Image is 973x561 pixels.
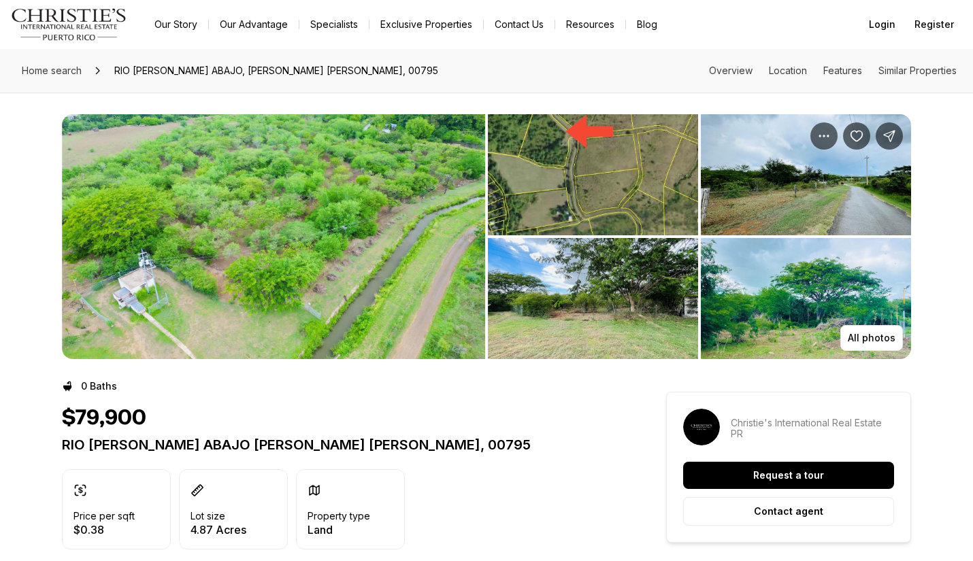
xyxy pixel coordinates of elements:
[754,506,823,517] p: Contact agent
[914,19,954,30] span: Register
[823,65,862,76] a: Skip to: Features
[62,405,146,431] h1: $79,900
[62,114,911,359] div: Listing Photos
[62,437,617,453] p: RIO [PERSON_NAME] ABAJO [PERSON_NAME] [PERSON_NAME], 00795
[11,8,127,41] img: logo
[488,238,698,359] button: View image gallery
[62,114,485,359] li: 1 of 4
[73,511,135,522] p: Price per sqft
[876,122,903,150] button: Share Property: RIO CANAS ABAJO
[683,462,894,489] button: Request a tour
[484,15,555,34] button: Contact Us
[308,511,370,522] p: Property type
[683,497,894,526] button: Contact agent
[701,114,911,235] button: View image gallery
[906,11,962,38] button: Register
[308,524,370,535] p: Land
[861,11,904,38] button: Login
[869,19,895,30] span: Login
[109,60,444,82] span: RIO [PERSON_NAME] ABAJO, [PERSON_NAME] [PERSON_NAME], 00795
[878,65,957,76] a: Skip to: Similar Properties
[299,15,369,34] a: Specialists
[843,122,870,150] button: Save Property: RIO CANAS ABAJO
[16,60,87,82] a: Home search
[555,15,625,34] a: Resources
[709,65,753,76] a: Skip to: Overview
[731,418,894,439] p: Christie's International Real Estate PR
[488,114,698,235] button: View image gallery
[209,15,299,34] a: Our Advantage
[709,65,957,76] nav: Page section menu
[769,65,807,76] a: Skip to: Location
[701,238,911,359] button: View image gallery
[810,122,838,150] button: Property options
[753,470,824,481] p: Request a tour
[848,333,895,343] p: All photos
[81,381,117,392] p: 0 Baths
[626,15,668,34] a: Blog
[22,65,82,76] span: Home search
[73,524,135,535] p: $0.38
[144,15,208,34] a: Our Story
[62,114,485,359] button: View image gallery
[191,511,225,522] p: Lot size
[369,15,483,34] a: Exclusive Properties
[488,114,911,359] li: 2 of 4
[840,325,903,351] button: All photos
[191,524,246,535] p: 4.87 Acres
